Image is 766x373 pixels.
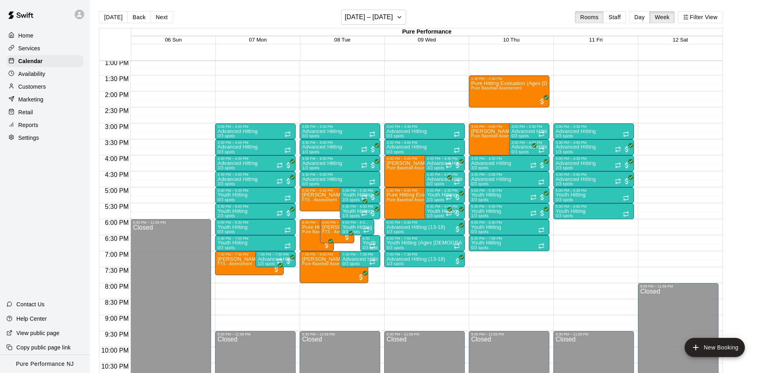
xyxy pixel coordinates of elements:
div: 6:00 PM – 6:30 PM [471,220,547,224]
div: 7:00 PM – 7:30 PM: Advanced Hitting (13-18) [384,251,465,267]
span: 3/3 spots filled [471,166,489,170]
span: 2:30 PM [103,107,131,114]
button: 07 Mon [249,37,267,43]
span: 7:30 PM [103,267,131,274]
span: 2/3 spots filled [556,166,573,170]
p: Services [18,44,40,52]
span: Recurring event [454,147,460,153]
span: Recurring event [276,162,283,169]
div: 3:30 PM – 4:00 PM: Advanced Hitting [300,139,380,155]
div: 5:00 PM – 5:30 PM [556,188,632,192]
span: 0/3 spots filled [302,134,320,138]
p: Help Center [16,315,47,323]
div: 5:30 PM – 6:00 PM [471,204,547,208]
span: 1/3 spots filled [387,262,404,266]
span: Recurring event [369,131,375,137]
span: Recurring event [530,162,537,169]
a: Settings [6,132,83,144]
div: 5:00 PM – 6:00 PM: Pure Hitting Evaluation (Ages 13+) [384,187,453,219]
div: 3:00 PM – 4:00 PM: Ryan Lavin [469,123,537,155]
span: 0/3 spots filled [387,150,404,154]
button: 12 Sat [673,37,688,43]
div: 3:30 PM – 4:00 PM [217,141,293,145]
span: Recurring event [615,162,621,169]
span: Recurring event [446,194,452,200]
p: Contact Us [16,300,45,308]
div: 3:00 PM – 3:30 PM [556,125,632,129]
div: 5:00 PM – 5:45 PM: FTS - Assessment [300,187,368,211]
span: 10 Thu [503,37,519,43]
div: Customers [6,81,83,93]
div: 6:00 PM – 11:59 PM [133,220,209,224]
span: All customers have paid [284,257,292,265]
span: Recurring event [538,179,545,185]
span: 06 Sun [165,37,182,43]
button: Staff [603,11,626,23]
div: 3:00 PM – 3:30 PM: Advanced Hitting [509,123,549,139]
p: Copy public page link [16,343,71,351]
span: FTS - Assessment [302,198,337,202]
span: 1:00 PM [103,60,131,66]
span: All customers have paid [357,201,365,209]
div: 4:30 PM – 5:00 PM: Advanced Hitting [300,171,380,187]
div: 1:30 PM – 2:30 PM [471,77,547,81]
div: 4:30 PM – 5:00 PM [302,173,378,177]
div: 6:00 PM – 6:30 PM: Advanced Hitting (13-18) [384,219,465,235]
div: 6:30 PM – 7:00 PM: Youth Hitting [469,235,549,251]
span: 3:00 PM [103,123,131,130]
span: 3:30 PM [103,139,131,146]
span: 0/3 spots filled [387,246,404,250]
span: Recurring event [615,178,621,185]
a: Calendar [6,55,83,67]
div: 4:30 PM – 5:00 PM [556,173,632,177]
span: All customers have paid [369,161,377,169]
div: 5:00 PM – 5:30 PM [471,188,547,192]
button: 08 Tue [334,37,351,43]
div: 3:00 PM – 3:30 PM [511,125,547,129]
a: Marketing [6,93,83,105]
span: 9:00 PM [103,315,131,322]
span: 0/3 spots filled [511,134,529,138]
span: 2/3 spots filled [342,198,360,202]
span: All customers have paid [284,209,292,217]
span: All customers have paid [623,161,631,169]
div: 4:00 PM – 4:30 PM: Advanced Hitting [215,155,296,171]
span: Recurring event [284,195,291,201]
span: All customers have paid [442,177,450,185]
span: Recurring event [454,179,460,185]
span: Recurring event [284,243,291,249]
span: All customers have paid [454,257,462,265]
div: Services [6,42,83,54]
div: 3:30 PM – 4:00 PM: Advanced Hitting [509,139,549,155]
div: 6:00 PM – 6:30 PM [217,220,293,224]
span: All customers have paid [369,209,377,217]
span: 0/3 spots filled [556,214,573,218]
p: Reports [18,121,38,129]
div: 4:30 PM – 5:00 PM: Advanced Hitting [424,171,465,187]
span: 1/3 spots filled [427,214,444,218]
div: 7:00 PM – 7:30 PM: Advanced Hitting (13-18) [255,251,296,267]
span: 0/3 spots filled [556,134,573,138]
span: 9:30 PM [103,331,131,338]
div: 4:30 PM – 5:00 PM: Advanced Hitting [215,171,296,187]
div: 5:30 PM – 6:00 PM [342,204,378,208]
span: Recurring event [284,227,291,233]
span: Recurring event [615,146,621,153]
div: 3:30 PM – 4:00 PM [302,141,378,145]
span: Recurring event [361,146,367,153]
span: 0/3 spots filled [471,246,489,250]
div: 6:30 PM – 7:00 PM [363,236,378,240]
span: 0/3 spots filled [217,150,235,154]
a: Availability [6,68,83,80]
span: Recurring event [538,131,545,137]
span: 1/3 spots filled [302,166,320,170]
div: 5:00 PM – 5:30 PM [217,188,293,192]
div: 6:30 PM – 7:00 PM: Youth Hitting (Ages 9-12) [384,235,465,251]
span: Recurring event [369,259,375,265]
span: 6:00 PM [103,219,131,226]
div: 3:30 PM – 4:00 PM: Advanced Hitting [215,139,296,155]
div: 3:00 PM – 3:30 PM: Advanced Hitting [300,123,380,139]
